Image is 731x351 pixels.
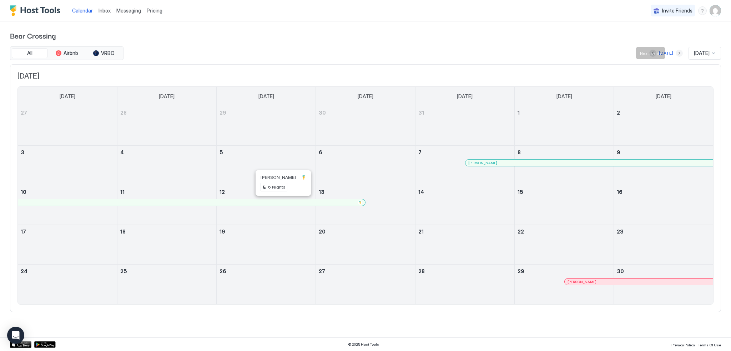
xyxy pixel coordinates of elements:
button: Next month [676,50,683,57]
span: 13 [319,189,324,195]
a: November 28, 2024 [415,265,514,278]
span: [DATE] [258,93,274,100]
a: October 31, 2024 [415,106,514,119]
div: Open Intercom Messenger [7,327,24,344]
a: November 9, 2024 [614,146,713,159]
span: [PERSON_NAME] [261,175,296,180]
a: November 10, 2024 [18,185,117,199]
button: VRBO [86,48,122,58]
span: Next month [640,51,661,56]
td: November 6, 2024 [316,146,415,185]
a: Sunday [52,87,82,106]
span: 21 [418,229,424,235]
td: November 17, 2024 [18,225,117,265]
td: November 19, 2024 [217,225,316,265]
button: Airbnb [49,48,85,58]
span: 19 [220,229,225,235]
a: Inbox [99,7,111,14]
td: November 13, 2024 [316,185,415,225]
td: November 10, 2024 [18,185,117,225]
td: October 27, 2024 [18,106,117,146]
td: October 28, 2024 [117,106,216,146]
td: November 14, 2024 [415,185,514,225]
span: Pricing [147,7,162,14]
td: November 2, 2024 [614,106,713,146]
a: November 6, 2024 [316,146,415,159]
td: November 22, 2024 [514,225,614,265]
span: Airbnb [64,50,78,56]
a: November 30, 2024 [614,265,713,278]
td: November 5, 2024 [217,146,316,185]
td: November 25, 2024 [117,265,216,304]
a: Thursday [450,87,480,106]
span: 12 [220,189,225,195]
td: November 1, 2024 [514,106,614,146]
span: 10 [21,189,26,195]
span: [DATE] [60,93,75,100]
span: Privacy Policy [671,343,695,347]
a: November 24, 2024 [18,265,117,278]
a: Tuesday [251,87,281,106]
a: October 27, 2024 [18,106,117,119]
div: [DATE] [659,50,673,56]
td: November 15, 2024 [514,185,614,225]
td: October 31, 2024 [415,106,514,146]
span: 22 [518,229,524,235]
span: 2 [617,110,620,116]
div: [PERSON_NAME] [468,161,710,165]
span: 1 [518,110,520,116]
td: November 28, 2024 [415,265,514,304]
a: Monday [152,87,182,106]
button: [DATE] [658,49,674,57]
span: 27 [21,110,27,116]
span: 23 [617,229,624,235]
a: November 12, 2024 [217,185,316,199]
span: [DATE] [457,93,473,100]
a: Google Play Store [34,341,56,348]
a: November 23, 2024 [614,225,713,238]
span: 26 [220,268,226,274]
span: 24 [21,268,27,274]
a: November 14, 2024 [415,185,514,199]
span: [PERSON_NAME] [468,161,497,165]
span: 30 [319,110,326,116]
td: November 29, 2024 [514,265,614,304]
span: 11 [120,189,125,195]
a: November 18, 2024 [117,225,216,238]
span: [DATE] [556,93,572,100]
span: 25 [120,268,127,274]
td: November 24, 2024 [18,265,117,304]
a: Messaging [116,7,141,14]
a: November 15, 2024 [515,185,614,199]
a: October 30, 2024 [316,106,415,119]
span: Terms Of Use [698,343,721,347]
span: [DATE] [358,93,373,100]
a: November 19, 2024 [217,225,316,238]
a: Host Tools Logo [10,5,64,16]
span: 20 [319,229,326,235]
a: November 22, 2024 [515,225,614,238]
span: 4 [120,149,124,155]
a: November 26, 2024 [217,265,316,278]
td: November 9, 2024 [614,146,713,185]
span: 6 Nights [268,184,286,190]
div: [PERSON_NAME] [568,280,710,284]
span: 31 [418,110,424,116]
a: November 2, 2024 [614,106,713,119]
a: November 4, 2024 [117,146,216,159]
a: November 3, 2024 [18,146,117,159]
button: All [12,48,47,58]
span: [DATE] [694,50,710,56]
span: 6 [319,149,322,155]
a: November 27, 2024 [316,265,415,278]
span: 14 [418,189,424,195]
a: November 11, 2024 [117,185,216,199]
span: 28 [418,268,425,274]
span: All [27,50,32,56]
span: Bear Crossing [10,30,721,41]
span: 18 [120,229,126,235]
span: 3 [21,149,24,155]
